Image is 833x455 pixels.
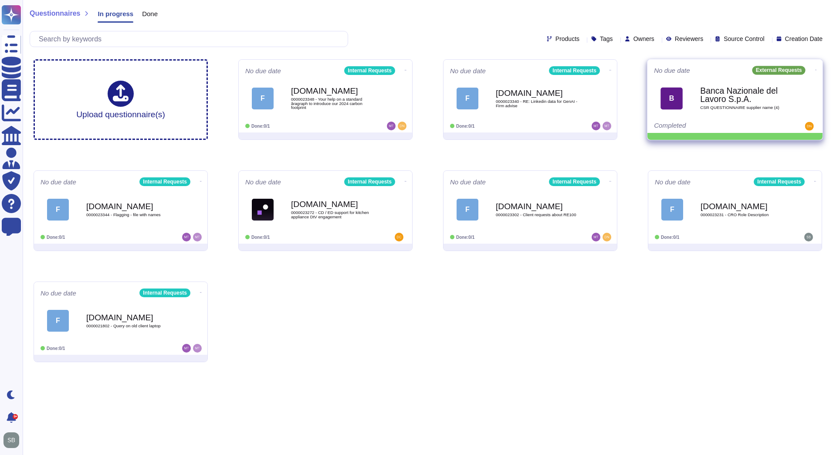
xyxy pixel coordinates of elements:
[245,68,281,74] span: No due date
[47,346,65,351] span: Done: 0/1
[41,290,76,296] span: No due date
[252,88,274,109] div: F
[291,200,378,208] b: [DOMAIN_NAME]
[496,213,583,217] span: 0000023302 - Client requests about RE100
[30,10,80,17] span: Questionnaires
[450,68,486,74] span: No due date
[86,202,173,211] b: [DOMAIN_NAME]
[193,233,202,241] img: user
[700,106,788,110] span: CSR QUESTIONNAIRE supplier name (4)
[251,235,270,240] span: Done: 0/1
[344,177,395,186] div: Internal Requests
[2,431,25,450] button: user
[675,36,703,42] span: Reviewers
[387,122,396,130] img: user
[785,36,823,42] span: Creation Date
[98,10,133,17] span: In progress
[86,324,173,328] span: 0000021802 - Query on old client laptop
[252,199,274,221] img: Logo
[457,88,478,109] div: F
[245,179,281,185] span: No due date
[291,87,378,95] b: [DOMAIN_NAME]
[661,235,679,240] span: Done: 0/1
[76,81,165,119] div: Upload questionnaire(s)
[633,36,654,42] span: Owners
[592,122,600,130] img: user
[3,432,19,448] img: user
[13,414,18,419] div: 9+
[592,233,600,241] img: user
[456,235,474,240] span: Done: 0/1
[496,202,583,211] b: [DOMAIN_NAME]
[86,313,173,322] b: [DOMAIN_NAME]
[142,10,158,17] span: Done
[555,36,579,42] span: Products
[600,36,613,42] span: Tags
[752,66,806,75] div: External Requests
[655,179,691,185] span: No due date
[603,122,611,130] img: user
[41,179,76,185] span: No due date
[724,36,764,42] span: Source Control
[344,66,395,75] div: Internal Requests
[139,177,190,186] div: Internal Requests
[193,344,202,353] img: user
[661,199,683,221] div: F
[496,89,583,97] b: [DOMAIN_NAME]
[701,202,788,211] b: [DOMAIN_NAME]
[450,179,486,185] span: No due date
[395,233,403,241] img: user
[291,211,378,219] span: 0000023272 - CD / ED support for kitchen appliance DtV engagement
[654,67,690,74] span: No due date
[660,87,683,109] div: B
[804,233,813,241] img: user
[291,97,378,110] span: 0000023348 - Your help on a standard âragraph to introduce our 2024 carbon footprint
[182,344,191,353] img: user
[603,233,611,241] img: user
[654,122,762,131] div: Completed
[549,177,600,186] div: Internal Requests
[701,213,788,217] span: 0000023231 - CRO Role Description
[139,289,190,297] div: Internal Requests
[182,233,191,241] img: user
[86,213,173,217] span: 0000023344 - Flagging - file with names
[34,31,348,47] input: Search by keywords
[456,124,474,129] span: Done: 0/1
[700,87,788,104] b: Banca Nazionale del Lavoro S.p.A.
[47,310,69,332] div: F
[496,99,583,108] span: 0000023340 - RE: Linkedin data for GenAI - Firm advise
[398,122,406,130] img: user
[457,199,478,221] div: F
[754,177,805,186] div: Internal Requests
[805,122,814,131] img: user
[47,235,65,240] span: Done: 0/1
[47,199,69,221] div: F
[549,66,600,75] div: Internal Requests
[251,124,270,129] span: Done: 0/1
